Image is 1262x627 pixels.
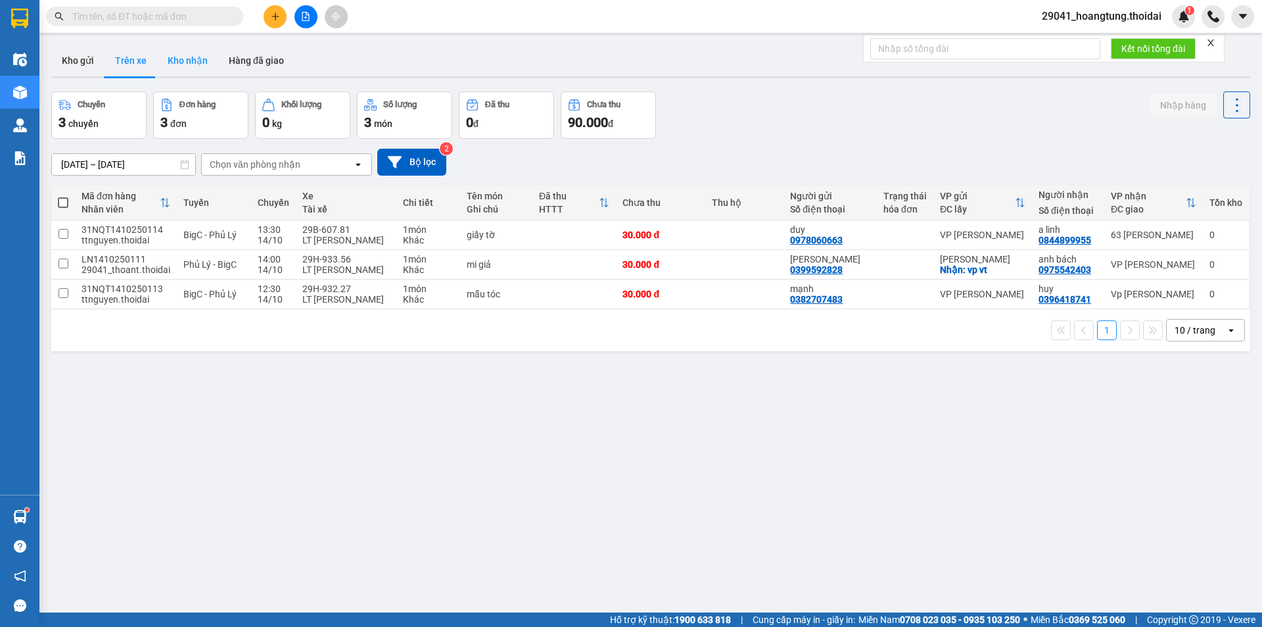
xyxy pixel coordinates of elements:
span: BigC - Phủ Lý [183,230,237,240]
div: ngọc bích [790,254,870,264]
div: Ghi chú [467,204,526,214]
span: question-circle [14,540,26,553]
div: VP [PERSON_NAME] [1111,259,1196,270]
span: message [14,599,26,612]
div: Trạng thái [883,191,927,201]
button: Đã thu0đ [459,91,554,139]
button: Chuyến3chuyến [51,91,147,139]
span: Miền Nam [858,613,1020,627]
div: LN1410250111 [82,254,170,264]
span: | [1135,613,1137,627]
div: mẫu tóc [467,289,526,299]
div: Số điện thoại [790,204,870,214]
div: Thu hộ [712,197,777,208]
div: 13:30 [258,224,289,235]
div: 0978060663 [790,235,843,245]
div: 0382707483 [790,294,843,305]
div: 14/10 [258,294,289,305]
div: Nhân viên [82,204,160,214]
div: Khác [403,264,453,275]
div: Người nhận [1039,189,1098,200]
div: VP [PERSON_NAME] [940,289,1025,299]
div: 31NQT1410250113 [82,284,170,294]
img: warehouse-icon [13,118,27,132]
div: Chưa thu [587,100,620,109]
div: Số lượng [383,100,417,109]
div: 14:00 [258,254,289,264]
div: LT [PERSON_NAME] [302,235,390,245]
span: đ [473,118,479,129]
div: LT [PERSON_NAME] [302,264,390,275]
strong: 0369 525 060 [1069,614,1125,625]
div: Chi tiết [403,197,453,208]
img: warehouse-icon [13,86,27,99]
div: 29H-932.27 [302,284,390,294]
div: 0975542403 [1039,264,1091,275]
img: warehouse-icon [13,53,27,66]
button: Chưa thu90.000đ [561,91,656,139]
div: 29B-607.81 [302,224,390,235]
div: Chuyến [78,100,105,109]
div: Tồn kho [1209,197,1242,208]
th: Toggle SortBy [933,186,1032,220]
svg: open [1226,325,1236,336]
div: mi giả [467,259,526,270]
div: VP nhận [1111,191,1186,201]
div: 63 [PERSON_NAME] [1111,230,1196,240]
div: Tên món [467,191,526,201]
span: | [741,613,743,627]
button: Hàng đã giao [218,45,294,76]
div: VP gửi [940,191,1015,201]
span: BigC - Phủ Lý [183,289,237,299]
img: phone-icon [1207,11,1219,22]
button: caret-down [1231,5,1254,28]
span: kg [272,118,282,129]
span: Cung cấp máy in - giấy in: [753,613,855,627]
button: Bộ lọc [377,149,446,176]
div: LT [PERSON_NAME] [302,294,390,305]
th: Toggle SortBy [75,186,177,220]
div: 0844899955 [1039,235,1091,245]
sup: 1 [25,508,29,512]
img: logo-vxr [11,9,28,28]
span: đơn [170,118,187,129]
div: 0399592828 [790,264,843,275]
div: 0 [1209,259,1242,270]
span: món [374,118,392,129]
div: Đã thu [539,191,599,201]
button: 1 [1097,320,1117,340]
input: Nhập số tổng đài [870,38,1100,59]
span: ⚪️ [1023,617,1027,622]
strong: 0708 023 035 - 0935 103 250 [900,614,1020,625]
span: Hỗ trợ kỹ thuật: [610,613,731,627]
div: ĐC lấy [940,204,1015,214]
button: aim [325,5,348,28]
div: Tuyến [183,197,245,208]
div: 1 món [403,284,453,294]
div: Đã thu [485,100,509,109]
div: 14/10 [258,235,289,245]
div: Đơn hàng [179,100,216,109]
sup: 2 [440,142,453,155]
img: icon-new-feature [1178,11,1190,22]
span: Miền Bắc [1031,613,1125,627]
img: warehouse-icon [13,510,27,524]
div: VP [PERSON_NAME] [940,230,1025,240]
div: Khối lượng [281,100,321,109]
span: 90.000 [568,114,608,130]
span: 29041_hoangtung.thoidai [1031,8,1172,24]
div: hóa đơn [883,204,927,214]
div: Xe [302,191,390,201]
div: anh bách [1039,254,1098,264]
div: Chưa thu [622,197,699,208]
div: a linh [1039,224,1098,235]
div: mạnh [790,284,870,294]
input: Tìm tên, số ĐT hoặc mã đơn [72,9,227,24]
button: Nhập hàng [1150,93,1217,117]
span: Kết nối tổng đài [1121,41,1185,56]
div: 30.000 đ [622,259,699,270]
div: 0 [1209,230,1242,240]
div: huy [1039,284,1098,294]
div: Tài xế [302,204,390,214]
span: đ [608,118,613,129]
